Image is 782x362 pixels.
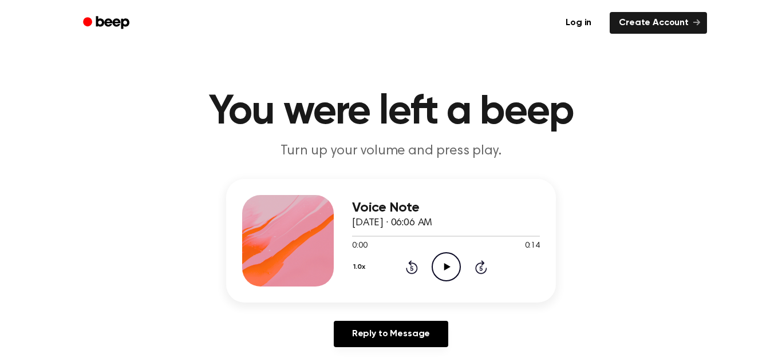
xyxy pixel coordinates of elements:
[98,92,684,133] h1: You were left a beep
[352,240,367,252] span: 0:00
[525,240,540,252] span: 0:14
[352,200,540,216] h3: Voice Note
[75,12,140,34] a: Beep
[334,321,448,347] a: Reply to Message
[352,257,369,277] button: 1.0x
[171,142,611,161] p: Turn up your volume and press play.
[554,10,603,36] a: Log in
[352,218,432,228] span: [DATE] · 06:06 AM
[610,12,707,34] a: Create Account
